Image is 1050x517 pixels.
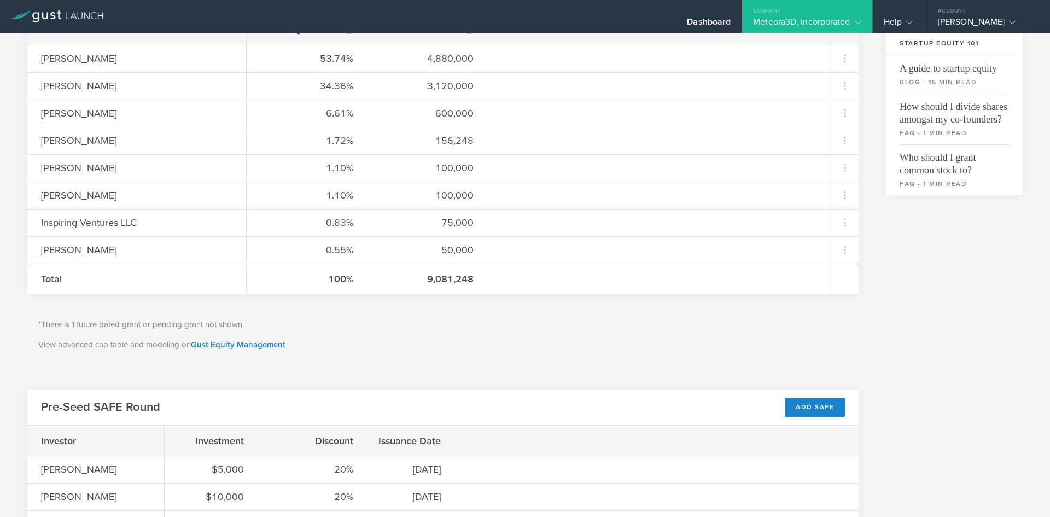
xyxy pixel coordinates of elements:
[41,216,232,230] div: Inspiring Ventures LLC
[381,106,474,120] div: 600,000
[900,77,1009,87] small: blog - 15 min read
[178,490,244,504] div: $10,000
[41,51,232,66] div: [PERSON_NAME]
[41,79,232,93] div: [PERSON_NAME]
[381,462,441,477] div: [DATE]
[381,161,474,175] div: 100,000
[260,161,353,175] div: 1.10%
[178,462,244,477] div: $5,000
[178,434,244,448] div: Investment
[900,128,1009,138] small: faq - 1 min read
[38,318,848,331] p: *There is 1 future dated grant or pending grant not shown.
[271,462,353,477] div: 20%
[785,398,845,417] div: Add SAFE
[886,144,1023,195] a: Who should I grant common stock to?faq - 1 min read
[381,133,474,148] div: 156,248
[900,179,1009,189] small: faq - 1 min read
[381,188,474,202] div: 100,000
[900,144,1009,177] span: Who should I grant common stock to?
[41,243,232,257] div: [PERSON_NAME]
[687,16,731,33] div: Dashboard
[381,434,441,448] div: Issuance Date
[886,55,1023,94] a: A guide to startup equityblog - 15 min read
[191,340,285,350] a: Gust Equity Management
[381,272,474,286] div: 9,081,248
[260,188,353,202] div: 1.10%
[41,106,232,120] div: [PERSON_NAME]
[260,272,353,286] div: 100%
[41,399,160,415] h2: Pre-Seed SAFE Round
[260,106,353,120] div: 6.61%
[41,272,232,286] div: Total
[260,51,353,66] div: 53.74%
[41,161,232,175] div: [PERSON_NAME]
[381,79,474,93] div: 3,120,000
[884,16,913,33] div: Help
[41,462,150,477] div: [PERSON_NAME]
[381,51,474,66] div: 4,880,000
[271,490,353,504] div: 20%
[260,133,353,148] div: 1.72%
[900,55,1009,75] span: A guide to startup equity
[381,243,474,257] div: 50,000
[271,434,353,448] div: Discount
[260,243,353,257] div: 0.55%
[38,339,848,351] p: View advanced cap table and modeling on
[41,490,150,504] div: [PERSON_NAME]
[886,94,1023,144] a: How should I divide shares amongst my co-founders?faq - 1 min read
[381,490,441,504] div: [DATE]
[41,133,232,148] div: [PERSON_NAME]
[260,79,353,93] div: 34.36%
[260,216,353,230] div: 0.83%
[753,16,861,33] div: Meteora3D, Incorporated
[41,188,232,202] div: [PERSON_NAME]
[381,216,474,230] div: 75,000
[900,94,1009,126] span: How should I divide shares amongst my co-founders?
[41,434,150,448] div: Investor
[938,16,1031,33] div: [PERSON_NAME]
[886,32,1023,55] h3: Startup Equity 101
